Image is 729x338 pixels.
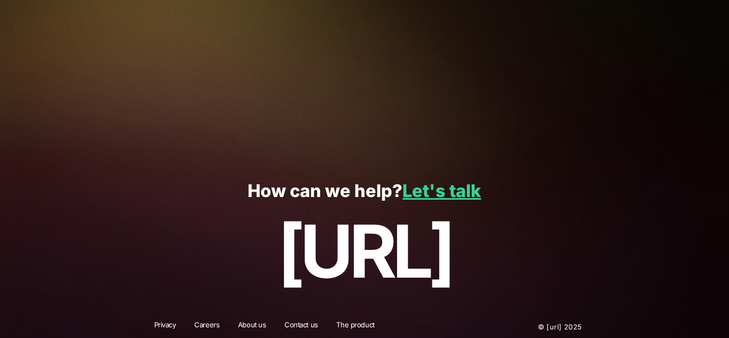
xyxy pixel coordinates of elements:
p: © [URL] 2025 [473,320,582,334]
a: The product [329,320,381,334]
p: How can we help? [23,182,706,201]
a: Contact us [278,320,325,334]
a: About us [231,320,273,334]
a: Careers [187,320,226,334]
a: Let's talk [402,180,481,201]
p: [URL] [23,210,706,293]
a: Privacy [147,320,183,334]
